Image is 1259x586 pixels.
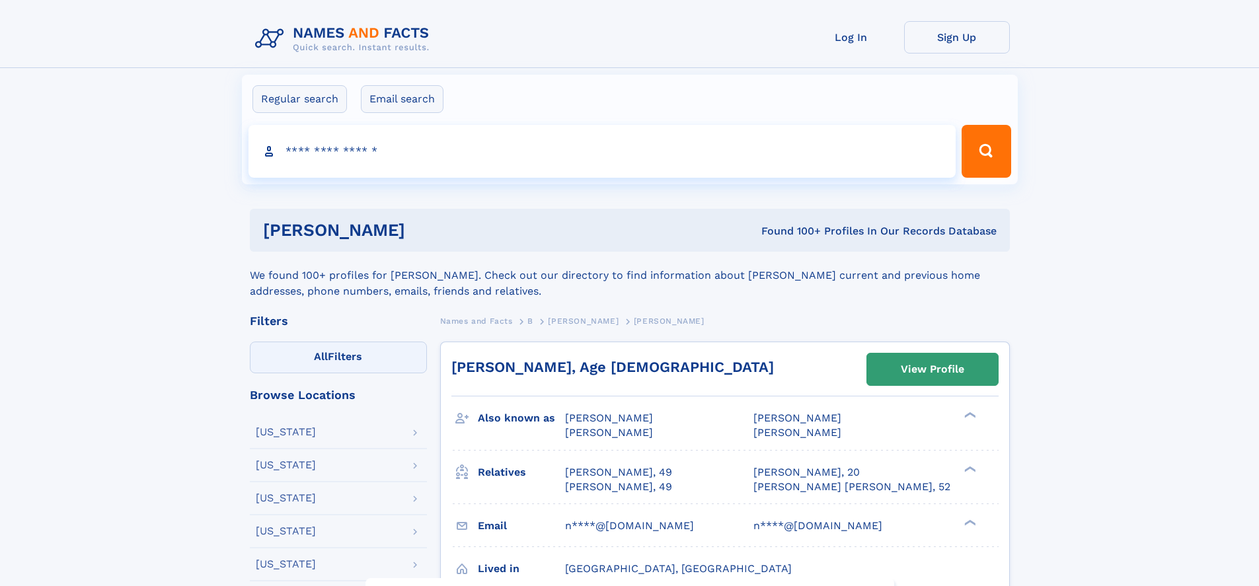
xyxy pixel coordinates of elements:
span: [PERSON_NAME] [634,316,705,326]
a: [PERSON_NAME] [PERSON_NAME], 52 [753,480,950,494]
a: [PERSON_NAME], 49 [565,465,672,480]
span: [PERSON_NAME] [548,316,619,326]
span: B [527,316,533,326]
div: View Profile [901,354,964,385]
span: All [314,350,328,363]
a: Names and Facts [440,312,513,329]
h3: Also known as [478,407,565,429]
div: [US_STATE] [256,493,316,503]
label: Filters [250,342,427,373]
label: Email search [361,85,443,113]
input: search input [248,125,956,178]
div: ❯ [961,464,977,473]
img: Logo Names and Facts [250,21,440,57]
div: [US_STATE] [256,559,316,569]
button: Search Button [962,125,1011,178]
label: Regular search [252,85,347,113]
div: [US_STATE] [256,460,316,470]
div: ❯ [961,518,977,527]
h1: [PERSON_NAME] [263,222,584,238]
a: [PERSON_NAME] [548,312,619,329]
a: View Profile [867,353,998,385]
a: B [527,312,533,329]
div: Browse Locations [250,389,427,401]
a: Log In [798,21,904,54]
h3: Email [478,515,565,537]
div: Found 100+ Profiles In Our Records Database [583,224,997,238]
h3: Relatives [478,461,565,484]
a: [PERSON_NAME], 49 [565,480,672,494]
a: [PERSON_NAME], 20 [753,465,860,480]
span: [PERSON_NAME] [565,426,653,439]
span: [GEOGRAPHIC_DATA], [GEOGRAPHIC_DATA] [565,562,792,575]
div: Filters [250,315,427,327]
span: [PERSON_NAME] [753,426,841,439]
div: [US_STATE] [256,427,316,437]
h3: Lived in [478,558,565,580]
div: We found 100+ profiles for [PERSON_NAME]. Check out our directory to find information about [PERS... [250,252,1010,299]
a: [PERSON_NAME], Age [DEMOGRAPHIC_DATA] [451,359,774,375]
div: [US_STATE] [256,526,316,536]
span: [PERSON_NAME] [753,412,841,424]
div: ❯ [961,411,977,420]
span: [PERSON_NAME] [565,412,653,424]
a: Sign Up [904,21,1010,54]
